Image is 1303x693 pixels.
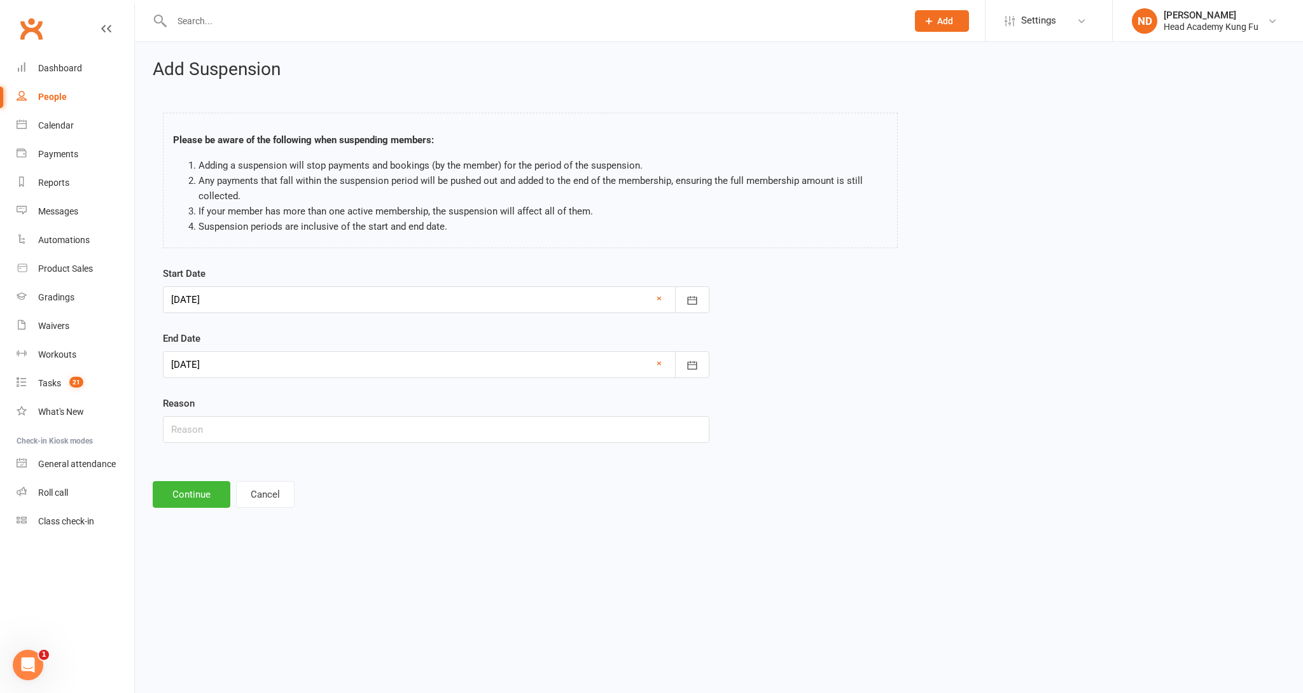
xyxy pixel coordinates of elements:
[153,60,1285,80] h2: Add Suspension
[38,235,90,245] div: Automations
[17,340,134,369] a: Workouts
[163,331,200,346] label: End Date
[17,197,134,226] a: Messages
[17,169,134,197] a: Reports
[937,16,953,26] span: Add
[17,479,134,507] a: Roll call
[38,407,84,417] div: What's New
[199,173,888,204] li: Any payments that fall within the suspension period will be pushed out and added to the end of th...
[39,650,49,660] span: 1
[657,356,662,371] a: ×
[17,255,134,283] a: Product Sales
[38,178,69,188] div: Reports
[38,516,94,526] div: Class check-in
[17,54,134,83] a: Dashboard
[38,321,69,331] div: Waivers
[17,111,134,140] a: Calendar
[17,398,134,426] a: What's New
[199,158,888,173] li: Adding a suspension will stop payments and bookings (by the member) for the period of the suspens...
[236,481,295,508] button: Cancel
[17,226,134,255] a: Automations
[38,63,82,73] div: Dashboard
[199,219,888,234] li: Suspension periods are inclusive of the start and end date.
[38,120,74,130] div: Calendar
[163,396,195,411] label: Reason
[38,263,93,274] div: Product Sales
[17,369,134,398] a: Tasks 21
[13,650,43,680] iframe: Intercom live chat
[15,13,47,45] a: Clubworx
[69,377,83,388] span: 21
[1132,8,1157,34] div: ND
[173,134,434,146] strong: Please be aware of the following when suspending members:
[38,149,78,159] div: Payments
[38,378,61,388] div: Tasks
[17,312,134,340] a: Waivers
[1164,21,1258,32] div: Head Academy Kung Fu
[1164,10,1258,21] div: [PERSON_NAME]
[163,416,709,443] input: Reason
[17,283,134,312] a: Gradings
[38,349,76,360] div: Workouts
[657,291,662,306] a: ×
[38,92,67,102] div: People
[17,507,134,536] a: Class kiosk mode
[163,266,206,281] label: Start Date
[17,450,134,479] a: General attendance kiosk mode
[38,292,74,302] div: Gradings
[153,481,230,508] button: Continue
[915,10,969,32] button: Add
[17,140,134,169] a: Payments
[168,12,899,30] input: Search...
[17,83,134,111] a: People
[199,204,888,219] li: If your member has more than one active membership, the suspension will affect all of them.
[38,487,68,498] div: Roll call
[38,206,78,216] div: Messages
[1021,6,1056,35] span: Settings
[38,459,116,469] div: General attendance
